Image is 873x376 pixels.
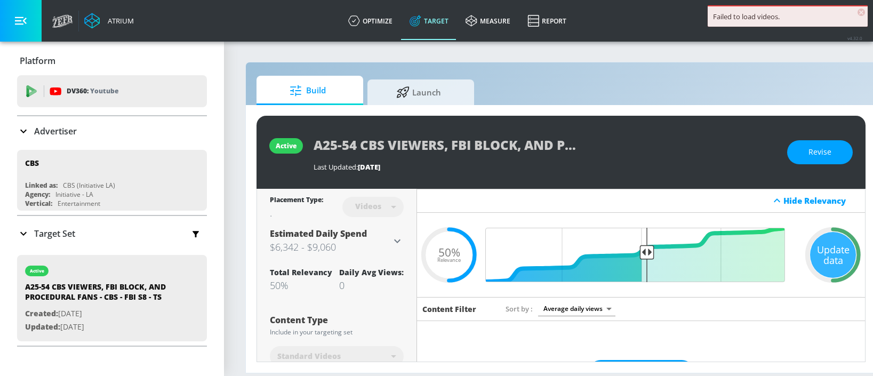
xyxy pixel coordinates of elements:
div: Content Type [270,316,404,324]
div: Hide Relevancy [783,195,859,206]
div: Agency: [25,190,50,199]
span: [DATE] [358,162,380,172]
div: CBS [25,158,39,168]
div: activeA25-54 CBS VIEWERS, FBI BLOCK, AND PROCEDURAL FANS - CBS - FBI S8 - TSCreated:[DATE]Updated... [17,255,207,341]
div: Target Set [17,216,207,251]
span: Sort by [506,304,533,314]
p: DV360: [67,85,118,97]
span: Estimated Daily Spend [270,228,367,239]
a: Target [401,2,457,40]
div: Last Updated: [314,162,776,172]
p: Youtube [90,85,118,97]
button: Revise [787,140,853,164]
span: Updated: [25,322,60,332]
span: Launch [378,79,459,105]
div: Include in your targeting set [270,329,404,335]
div: 0 [339,279,404,292]
div: Update data [810,232,856,278]
div: Platform [17,46,207,76]
a: Report [519,2,575,40]
span: 50% [438,246,460,258]
div: Initiative - LA [55,190,93,199]
div: Vertical: [25,199,52,208]
div: Linked as: [25,181,58,190]
div: Advertiser [17,116,207,146]
div: Failed to load videos. [713,12,862,21]
a: Atrium [84,13,134,29]
span: Revise [808,146,831,159]
span: Relevance [437,258,461,263]
div: Entertainment [58,199,100,208]
div: Atrium [103,16,134,26]
p: Advertiser [34,125,77,137]
div: Placement Type: [270,195,323,206]
div: active [30,268,44,274]
a: optimize [340,2,401,40]
span: Created: [25,308,58,318]
h6: Content Filter [422,304,476,314]
h3: $6,342 - $9,060 [270,239,391,254]
div: Videos [350,202,387,211]
div: active [276,141,297,150]
a: measure [457,2,519,40]
div: Daily Avg Views: [339,267,404,277]
input: Final Threshold [492,228,790,282]
div: Estimated Daily Spend$6,342 - $9,060 [270,228,404,254]
span: × [858,9,865,16]
div: CBS (Initiative LA) [63,181,115,190]
div: Total Relevancy [270,267,332,277]
div: Hide Relevancy [417,189,865,213]
div: Average daily views [538,301,615,316]
p: Target Set [34,228,75,239]
p: Platform [20,55,55,67]
div: A25-54 CBS VIEWERS, FBI BLOCK, AND PROCEDURAL FANS - CBS - FBI S8 - TS [25,282,174,307]
p: [DATE] [25,321,174,334]
div: CBSLinked as:CBS (Initiative LA)Agency:Initiative - LAVertical:Entertainment [17,150,207,211]
span: Build [267,78,348,103]
span: Standard Videos [277,351,341,362]
div: 50% [270,279,332,292]
span: v 4.32.0 [847,35,862,41]
p: [DATE] [25,307,174,321]
div: DV360: Youtube [17,75,207,107]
